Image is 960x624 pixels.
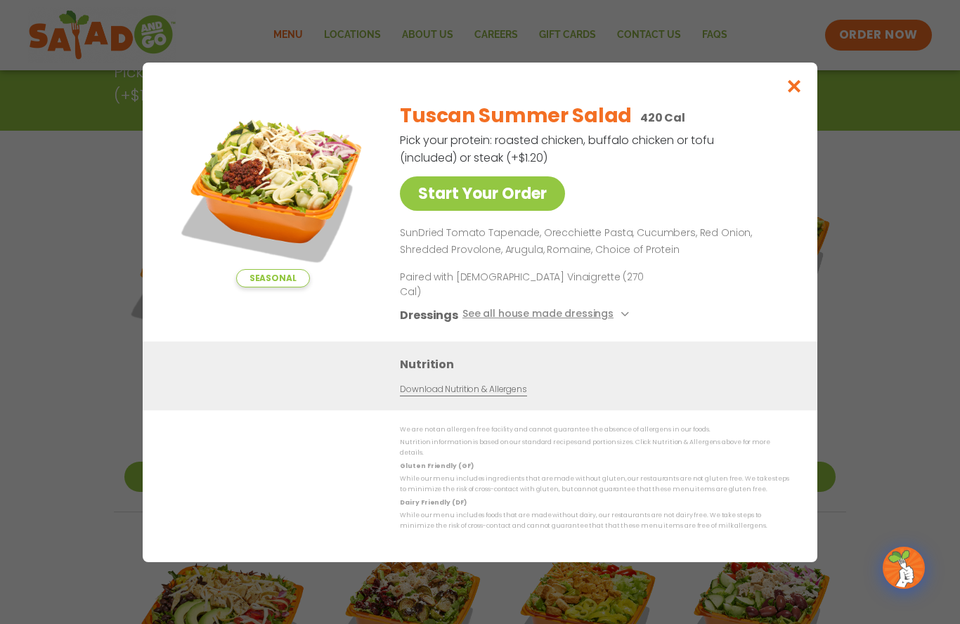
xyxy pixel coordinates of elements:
[400,382,526,396] a: Download Nutrition & Allergens
[400,306,458,323] h3: Dressings
[400,225,784,259] p: SunDried Tomato Tapenade, Orecchiette Pasta, Cucumbers, Red Onion, Shredded Provolone, Arugula, R...
[400,437,789,459] p: Nutrition information is based on our standard recipes and portion sizes. Click Nutrition & Aller...
[884,548,923,587] img: wpChatIcon
[462,306,633,323] button: See all house made dressings
[400,474,789,495] p: While our menu includes ingredients that are made without gluten, our restaurants are not gluten ...
[400,101,632,131] h2: Tuscan Summer Salad
[400,176,565,211] a: Start Your Order
[236,269,310,287] span: Seasonal
[772,63,817,110] button: Close modal
[400,355,796,372] h3: Nutrition
[640,109,685,126] p: 420 Cal
[400,424,789,435] p: We are not an allergen free facility and cannot guarantee the absence of allergens in our foods.
[400,269,660,299] p: Paired with [DEMOGRAPHIC_DATA] Vinaigrette (270 Cal)
[174,91,371,287] img: Featured product photo for Tuscan Summer Salad
[400,461,473,469] strong: Gluten Friendly (GF)
[400,131,716,167] p: Pick your protein: roasted chicken, buffalo chicken or tofu (included) or steak (+$1.20)
[400,498,466,506] strong: Dairy Friendly (DF)
[400,510,789,532] p: While our menu includes foods that are made without dairy, our restaurants are not dairy free. We...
